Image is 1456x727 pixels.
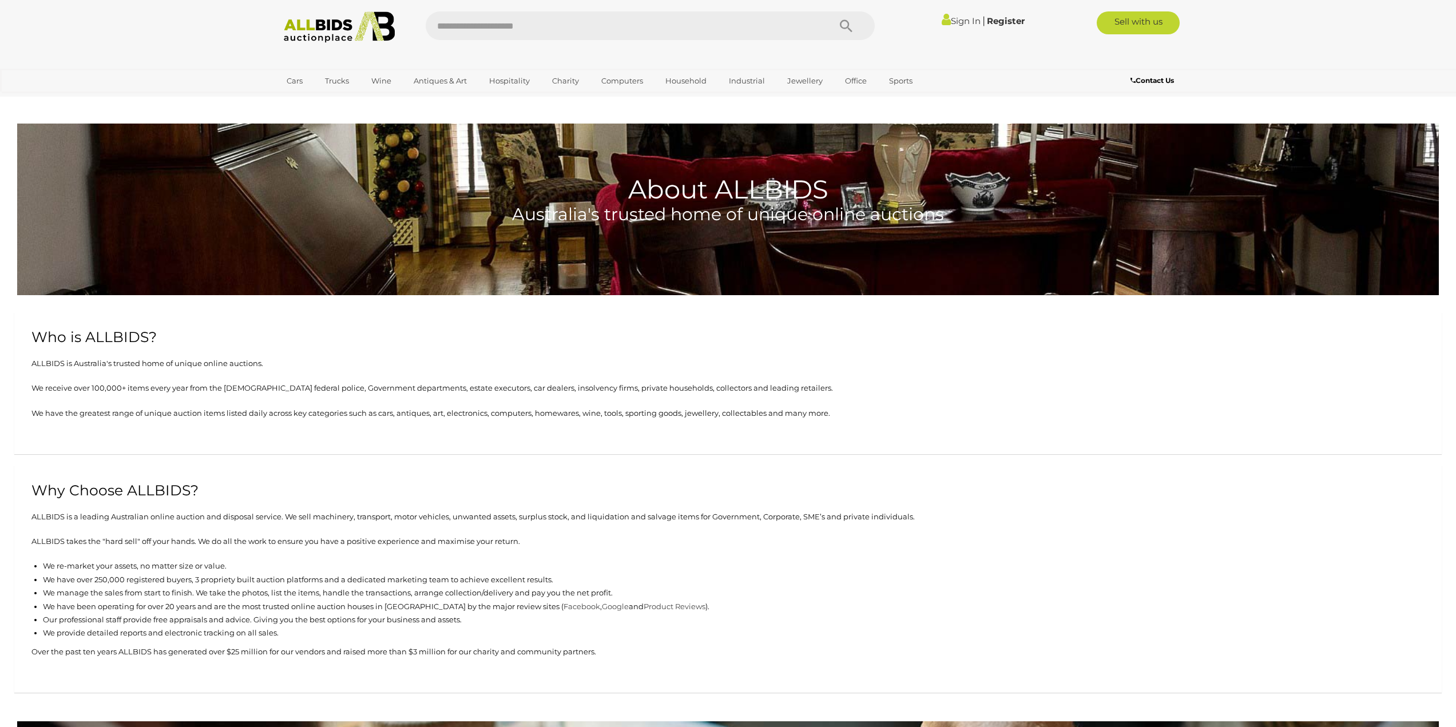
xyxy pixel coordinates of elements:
[780,71,830,90] a: Jewellery
[658,71,714,90] a: Household
[43,559,1436,573] li: We re-market your assets, no matter size or value.
[1130,74,1177,87] a: Contact Us
[644,602,705,611] a: Product Reviews
[942,15,981,26] a: Sign In
[482,71,537,90] a: Hospitality
[277,11,402,43] img: Allbids.com.au
[594,71,650,90] a: Computers
[1130,76,1174,85] b: Contact Us
[43,586,1436,599] li: We manage the sales from start to finish. We take the photos, list the items, handle the transact...
[406,71,474,90] a: Antiques & Art
[838,71,874,90] a: Office
[721,71,772,90] a: Industrial
[31,329,1425,345] h2: Who is ALLBIDS?
[20,382,1436,395] p: We receive over 100,000+ items every year from the [DEMOGRAPHIC_DATA] federal police, Government ...
[364,71,399,90] a: Wine
[564,602,600,611] a: Facebook
[43,573,1436,586] li: We have over 250,000 registered buyers, 3 propriety built auction platforms and a dedicated marke...
[43,613,1436,626] li: Our professional staff provide free appraisals and advice. Giving you the best options for your b...
[279,90,375,109] a: [GEOGRAPHIC_DATA]
[602,602,629,611] a: Google
[818,11,875,40] button: Search
[987,15,1025,26] a: Register
[279,71,310,90] a: Cars
[882,71,920,90] a: Sports
[20,535,1436,548] p: ALLBIDS takes the "hard sell" off your hands. We do all the work to ensure you have a positive ex...
[20,407,1436,420] p: We have the greatest range of unique auction items listed daily across key categories such as car...
[31,483,1425,499] h2: Why Choose ALLBIDS?
[43,600,1436,613] li: We have been operating for over 20 years and are the most trusted online auction houses in [GEOGR...
[20,645,1436,658] p: Over the past ten years ALLBIDS has generated over $25 million for our vendors and raised more th...
[1097,11,1180,34] a: Sell with us
[17,124,1439,204] h1: About ALLBIDS
[20,510,1436,523] p: ALLBIDS is a leading Australian online auction and disposal service. We sell machinery, transport...
[20,357,1436,370] p: ALLBIDS is Australia's trusted home of unique online auctions.
[545,71,586,90] a: Charity
[17,205,1439,224] h4: Australia's trusted home of unique online auctions
[43,626,1436,639] li: We provide detailed reports and electronic tracking on all sales.
[318,71,356,90] a: Trucks
[982,14,985,27] span: |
